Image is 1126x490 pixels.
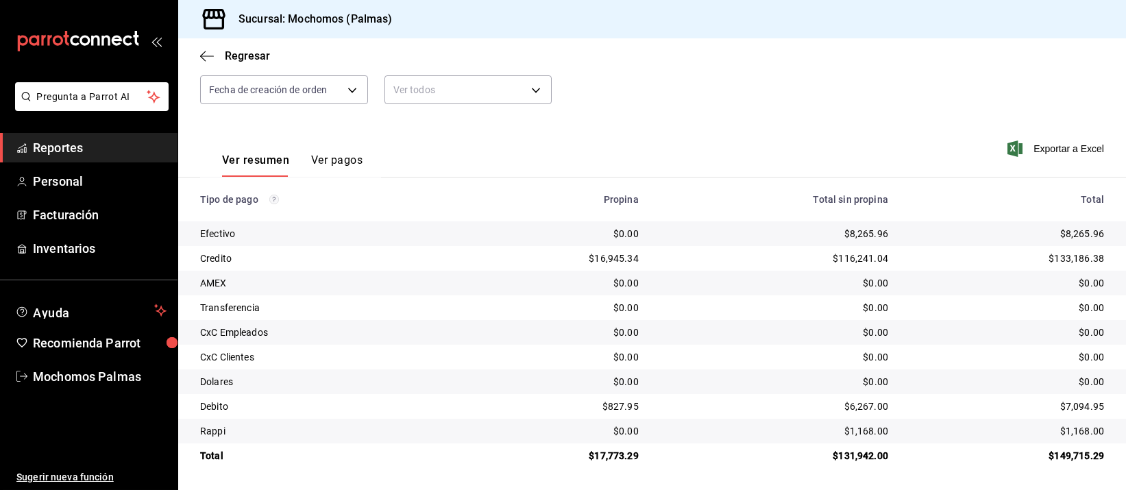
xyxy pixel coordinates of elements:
div: navigation tabs [222,154,363,177]
div: $0.00 [661,350,888,364]
div: Total sin propina [661,194,888,205]
a: Pregunta a Parrot AI [10,99,169,114]
div: $8,265.96 [661,227,888,241]
div: $16,945.34 [476,252,639,265]
span: Reportes [33,138,167,157]
div: $0.00 [910,301,1104,315]
button: Pregunta a Parrot AI [15,82,169,111]
span: Recomienda Parrot [33,334,167,352]
div: $0.00 [661,375,888,389]
div: $0.00 [910,276,1104,290]
div: $116,241.04 [661,252,888,265]
div: Credito [200,252,454,265]
div: Transferencia [200,301,454,315]
span: Sugerir nueva función [16,470,167,485]
div: AMEX [200,276,454,290]
span: Pregunta a Parrot AI [37,90,147,104]
div: $0.00 [476,326,639,339]
div: $133,186.38 [910,252,1104,265]
div: $1,168.00 [910,424,1104,438]
button: Regresar [200,49,270,62]
div: $1,168.00 [661,424,888,438]
div: CxC Empleados [200,326,454,339]
div: $0.00 [661,276,888,290]
div: $6,267.00 [661,400,888,413]
div: Rappi [200,424,454,438]
div: $0.00 [910,350,1104,364]
div: Total [910,194,1104,205]
button: open_drawer_menu [151,36,162,47]
div: $0.00 [910,326,1104,339]
div: Propina [476,194,639,205]
div: $7,094.95 [910,400,1104,413]
button: Ver pagos [311,154,363,177]
div: $0.00 [476,350,639,364]
div: $0.00 [476,276,639,290]
div: CxC Clientes [200,350,454,364]
div: Debito [200,400,454,413]
div: Efectivo [200,227,454,241]
div: $0.00 [910,375,1104,389]
div: $827.95 [476,400,639,413]
button: Exportar a Excel [1010,140,1104,157]
div: Tipo de pago [200,194,454,205]
div: $149,715.29 [910,449,1104,463]
span: Mochomos Palmas [33,367,167,386]
div: $17,773.29 [476,449,639,463]
div: $0.00 [476,227,639,241]
div: Ver todos [384,75,552,104]
div: $0.00 [661,326,888,339]
svg: Los pagos realizados con Pay y otras terminales son montos brutos. [269,195,279,204]
h3: Sucursal: Mochomos (Palmas) [228,11,393,27]
div: $131,942.00 [661,449,888,463]
div: $0.00 [476,424,639,438]
span: Personal [33,172,167,191]
div: $8,265.96 [910,227,1104,241]
span: Fecha de creación de orden [209,83,327,97]
button: Ver resumen [222,154,289,177]
div: $0.00 [476,301,639,315]
span: Facturación [33,206,167,224]
span: Ayuda [33,302,149,319]
div: $0.00 [476,375,639,389]
span: Inventarios [33,239,167,258]
div: $0.00 [661,301,888,315]
div: Dolares [200,375,454,389]
span: Regresar [225,49,270,62]
div: Total [200,449,454,463]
